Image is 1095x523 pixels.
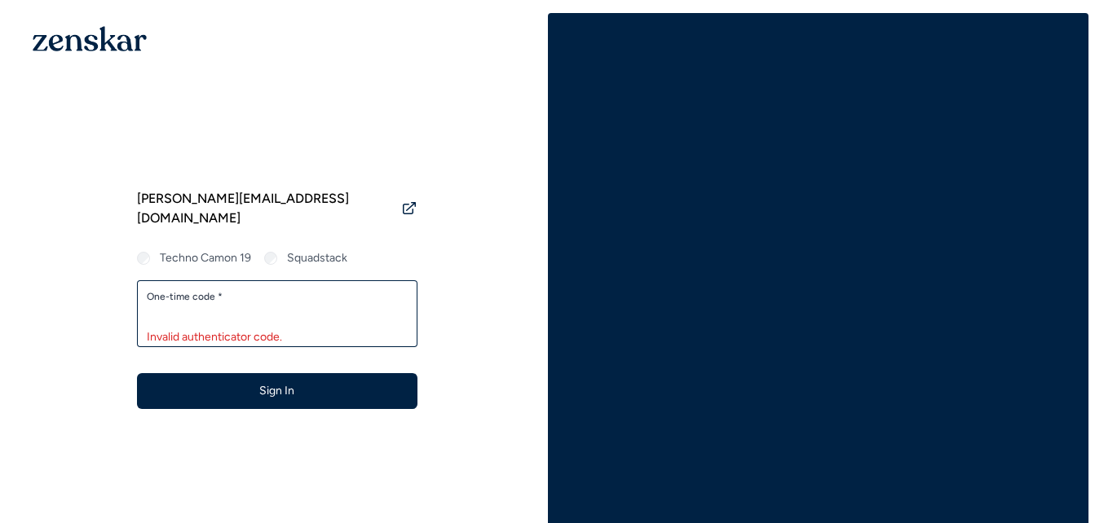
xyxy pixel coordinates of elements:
label: One-time code * [147,290,408,303]
div: Invalid authenticator code. [147,329,408,345]
label: Squadstack [287,251,347,265]
button: Sign In [137,373,417,409]
img: 1OGAJ2xQqyY4LXKgY66KYq0eOWRCkrZdAb3gUhuVAqdWPZE9SRJmCz+oDMSn4zDLXe31Ii730ItAGKgCKgCCgCikA4Av8PJUP... [33,26,147,51]
span: [PERSON_NAME][EMAIL_ADDRESS][DOMAIN_NAME] [137,189,395,228]
label: Techno Camon 19 [160,251,251,265]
